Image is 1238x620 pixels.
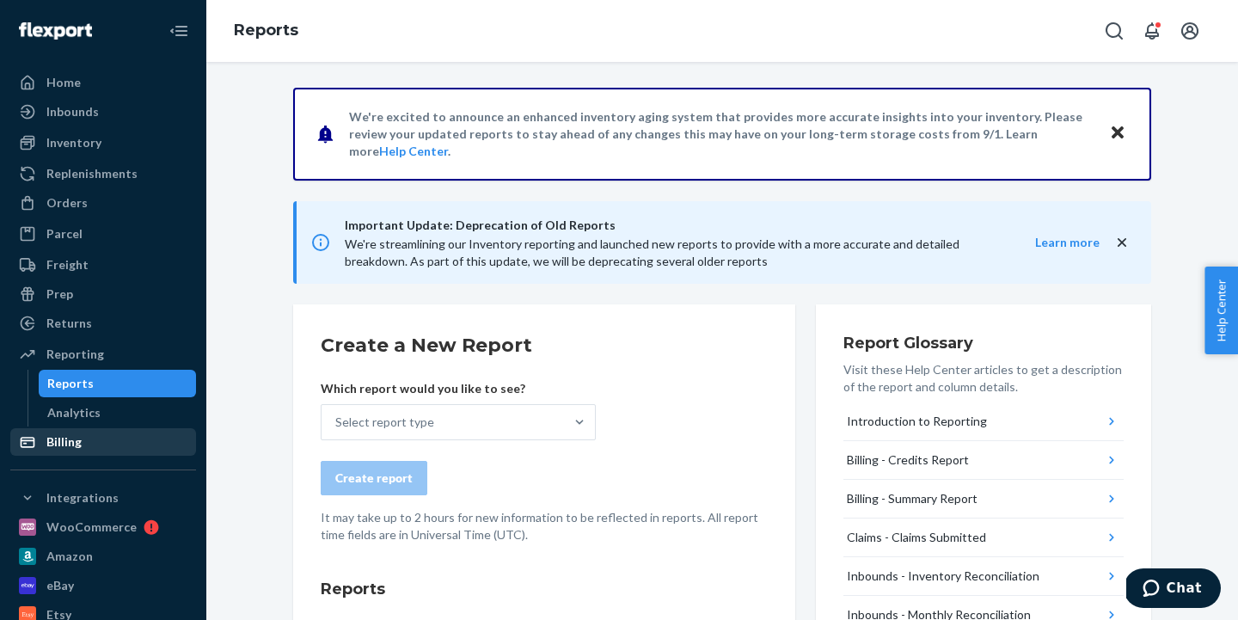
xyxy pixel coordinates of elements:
div: Prep [46,285,73,303]
div: Billing [46,433,82,451]
div: Inbounds [46,103,99,120]
p: Visit these Help Center articles to get a description of the report and column details. [843,361,1124,396]
div: Analytics [47,404,101,421]
a: Amazon [10,543,196,570]
div: Billing - Summary Report [847,490,978,507]
a: Inventory [10,129,196,157]
button: Integrations [10,484,196,512]
a: Home [10,69,196,96]
a: Prep [10,280,196,308]
a: Replenishments [10,160,196,187]
div: WooCommerce [46,519,137,536]
button: Billing - Summary Report [843,480,1124,519]
div: Inbounds - Inventory Reconciliation [847,568,1039,585]
p: It may take up to 2 hours for new information to be reflected in reports. All report time fields ... [321,509,768,543]
a: eBay [10,572,196,599]
div: eBay [46,577,74,594]
div: Billing - Credits Report [847,451,969,469]
button: Introduction to Reporting [843,402,1124,441]
button: close [1113,234,1131,252]
a: Help Center [379,144,448,158]
a: Billing [10,428,196,456]
div: Parcel [46,225,83,242]
div: Amazon [46,548,93,565]
p: We're excited to announce an enhanced inventory aging system that provides more accurate insights... [349,108,1093,160]
iframe: Opens a widget where you can chat to one of our agents [1126,568,1221,611]
div: Reporting [46,346,104,363]
div: Inventory [46,134,101,151]
div: Introduction to Reporting [847,413,987,430]
span: We're streamlining our Inventory reporting and launched new reports to provide with a more accura... [345,236,959,268]
p: Which report would you like to see? [321,380,596,397]
img: Flexport logo [19,22,92,40]
button: Inbounds - Inventory Reconciliation [843,557,1124,596]
div: Freight [46,256,89,273]
a: Orders [10,189,196,217]
button: Open notifications [1135,14,1169,48]
div: Reports [47,375,94,392]
a: Reports [39,370,197,397]
div: Returns [46,315,92,332]
span: Important Update: Deprecation of Old Reports [345,215,1001,236]
a: Inbounds [10,98,196,126]
a: Reporting [10,341,196,368]
a: Reports [234,21,298,40]
button: Billing - Credits Report [843,441,1124,480]
h3: Reports [321,578,768,600]
button: Open account menu [1173,14,1207,48]
button: Help Center [1204,267,1238,354]
a: Freight [10,251,196,279]
h2: Create a New Report [321,332,768,359]
a: Analytics [39,399,197,427]
a: WooCommerce [10,513,196,541]
button: Close [1106,121,1129,146]
h3: Report Glossary [843,332,1124,354]
div: Integrations [46,489,119,506]
a: Parcel [10,220,196,248]
button: Learn more [1001,234,1100,251]
div: Create report [335,470,413,487]
div: Claims - Claims Submitted [847,529,986,546]
button: Claims - Claims Submitted [843,519,1124,557]
a: Returns [10,310,196,337]
ol: breadcrumbs [220,6,312,56]
div: Orders [46,194,88,212]
div: Select report type [335,414,434,431]
button: Open Search Box [1097,14,1131,48]
div: Replenishments [46,165,138,182]
div: Home [46,74,81,91]
button: Close Navigation [162,14,196,48]
button: Create report [321,461,427,495]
